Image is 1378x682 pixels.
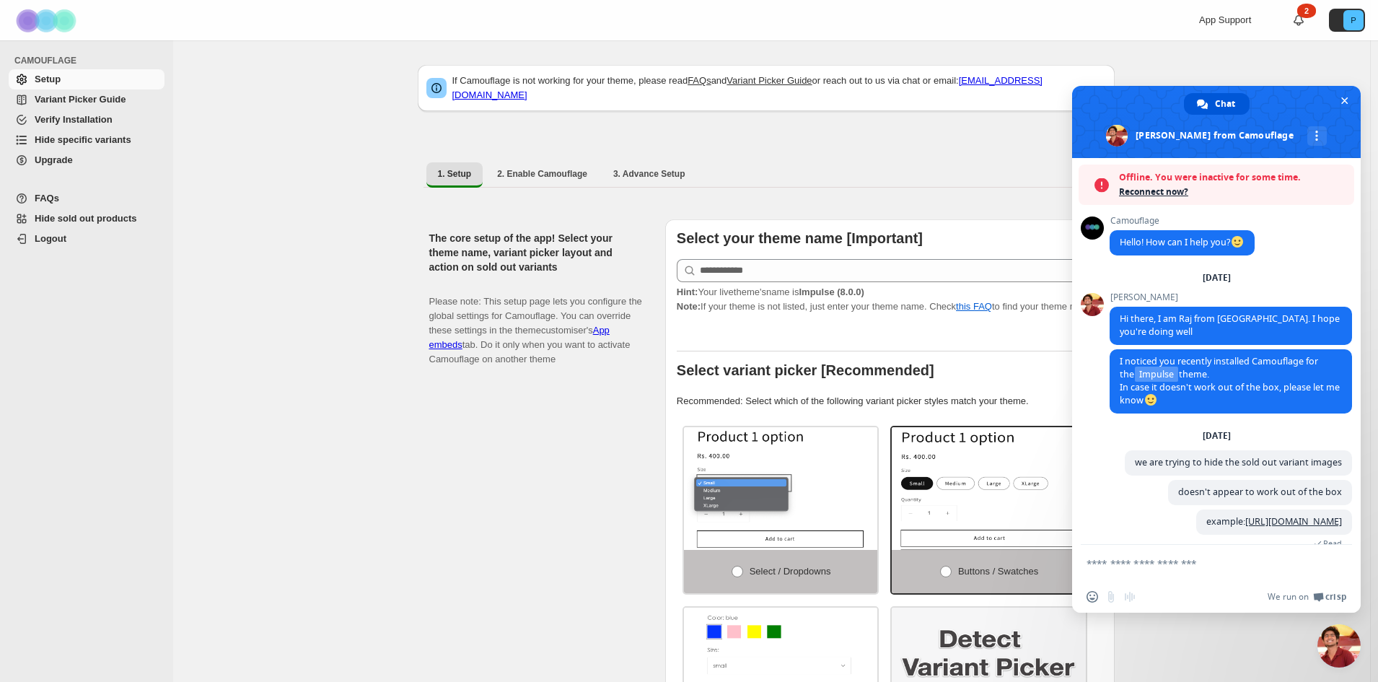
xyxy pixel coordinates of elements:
b: Select variant picker [Recommended] [677,362,934,378]
span: 3. Advance Setup [613,168,685,180]
span: example: [1206,515,1342,528]
a: Variant Picker Guide [9,89,164,110]
span: Read [1323,538,1342,548]
p: Please note: This setup page lets you configure the global settings for Camouflage. You can overr... [429,280,642,367]
a: Variant Picker Guide [727,75,812,86]
span: [PERSON_NAME] [1110,292,1352,302]
span: Verify Installation [35,114,113,125]
span: Reconnect now? [1119,185,1347,199]
span: Camouflage [1110,216,1255,226]
a: FAQs [9,188,164,209]
a: Setup [9,69,164,89]
img: Buttons / Swatches [892,427,1086,550]
span: We run on [1268,591,1309,603]
span: CAMOUFLAGE [14,55,166,66]
a: 2 [1291,13,1306,27]
span: Variant Picker Guide [35,94,126,105]
b: Select your theme name [Important] [677,230,923,246]
span: doesn't appear to work out of the box [1178,486,1342,498]
div: 2 [1297,4,1316,18]
div: [DATE] [1203,432,1231,440]
textarea: Compose your message... [1087,557,1315,570]
div: Chat [1184,93,1250,115]
span: 1. Setup [438,168,472,180]
button: Avatar with initials P [1329,9,1365,32]
p: If Camouflage is not working for your theme, please read and or reach out to us via chat or email: [452,74,1106,102]
a: Hide specific variants [9,130,164,150]
span: Logout [35,233,66,244]
span: Upgrade [35,154,73,165]
div: Close chat [1317,624,1361,668]
span: Hello! How can I help you? [1120,236,1245,248]
a: this FAQ [956,301,992,312]
span: App Support [1199,14,1251,25]
a: Hide sold out products [9,209,164,229]
span: Setup [35,74,61,84]
a: Verify Installation [9,110,164,130]
span: Hi there, I am Raj from [GEOGRAPHIC_DATA]. I hope you're doing well [1120,312,1340,338]
strong: Hint: [677,287,698,297]
span: Offline. You were inactive for some time. [1119,170,1347,185]
strong: Impulse (8.0.0) [799,287,864,297]
img: Camouflage [12,1,84,40]
span: Impulse [1135,367,1178,382]
div: More channels [1307,126,1327,146]
span: Close chat [1337,93,1352,108]
span: Your live theme's name is [677,287,864,297]
a: Upgrade [9,150,164,170]
span: FAQs [35,193,59,204]
span: Hide specific variants [35,134,131,145]
a: [URL][DOMAIN_NAME] [1245,515,1342,528]
h2: The core setup of the app! Select your theme name, variant picker layout and action on sold out v... [429,231,642,274]
p: If your theme is not listed, just enter your theme name. Check to find your theme name. [677,285,1103,314]
span: Chat [1215,93,1235,115]
span: Avatar with initials P [1343,10,1364,30]
text: P [1351,16,1356,25]
span: Hide sold out products [35,213,137,224]
span: Buttons / Swatches [958,566,1038,577]
span: Select / Dropdowns [750,566,831,577]
a: Logout [9,229,164,249]
strong: Note: [677,301,701,312]
a: We run onCrisp [1268,591,1346,603]
span: I noticed you recently installed Camouflage for the theme. In case it doesn't work out of the box... [1120,355,1340,406]
a: FAQs [688,75,711,86]
span: Insert an emoji [1087,591,1098,603]
span: Crisp [1325,591,1346,603]
p: Recommended: Select which of the following variant picker styles match your theme. [677,394,1103,408]
span: 2. Enable Camouflage [497,168,587,180]
span: we are trying to hide the sold out variant images [1135,456,1342,468]
div: [DATE] [1203,274,1231,282]
img: Select / Dropdowns [684,427,878,550]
